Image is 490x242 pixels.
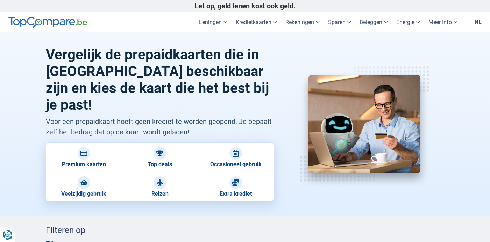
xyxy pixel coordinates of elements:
a: Premium kaarten Premium kaarten [46,142,122,172]
a: Top deals Top deals [122,142,198,172]
a: Kredietkaarten [232,12,281,32]
a: Reizen Reizen [122,172,198,201]
p: Voor een prepaidkaart hoeft geen krediet te worden geopend. Je bepaalt zelf het bedrag dat op de ... [46,116,274,137]
img: Extra krediet [232,179,239,186]
h1: Vergelijk de prepaidkaarten die in [GEOGRAPHIC_DATA] beschikbaar zijn en kies de kaart die het be... [46,46,274,113]
a: Veelzijdig gebruik Veelzijdig gebruik [46,172,122,201]
img: Premium kaarten [80,150,87,157]
img: Occasioneel gebruik [232,150,239,157]
a: Extra krediet Extra krediet [198,172,274,201]
div: Filteren op [46,224,138,236]
a: Beleggen [355,12,392,32]
img: TopCompare [8,17,87,28]
img: Top deals [156,150,163,157]
p: Let op, geld lenen kost ook geld. [46,2,445,10]
img: Reizen [156,179,163,186]
a: Meer Info [424,12,462,32]
a: Rekeningen [281,12,324,32]
a: Occasioneel gebruik Occasioneel gebruik [198,142,274,172]
img: Veelzijdig gebruik [80,179,87,186]
a: Energie [392,12,424,32]
a: Sparen [324,12,355,32]
a: nl [470,12,486,32]
img: prepaidkaart [308,75,420,173]
a: Leningen [195,12,232,32]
